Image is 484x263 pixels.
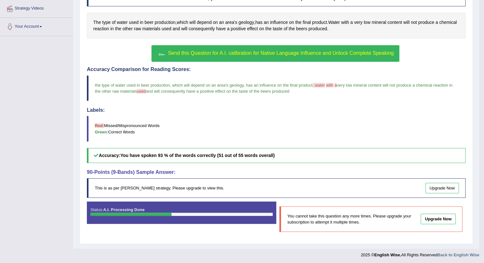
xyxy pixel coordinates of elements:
[140,19,143,26] span: Click to see word definition
[87,13,466,39] div: , , . .
[259,25,264,32] span: Click to see word definition
[312,83,325,88] span: . water
[231,25,246,32] span: Click to see word definition
[95,83,454,94] span: very low mineral content will not produce a chemical reaction in the other raw materials
[312,19,327,26] span: Click to see word definition
[350,19,353,26] span: Click to see word definition
[87,67,466,72] h4: Accuracy Comparison for Reading Scores:
[87,107,466,113] h4: Labels:
[216,25,226,32] span: Click to see word definition
[189,25,215,32] span: Click to see word definition
[95,130,108,134] b: Green:
[112,19,116,26] span: Click to see word definition
[264,19,269,26] span: Click to see word definition
[334,83,337,88] span: a
[151,45,399,62] button: Send this Question for A.I. calibration for Native Language Influence and Unlock Complete Speaking
[438,252,479,257] a: Back to English Wise
[155,19,175,26] span: Click to see word definition
[284,25,287,32] span: Click to see word definition
[110,25,114,32] span: Click to see word definition
[388,19,402,26] span: Click to see word definition
[172,25,180,32] span: Click to see word definition
[87,148,466,163] h5: Accuracy:
[418,19,434,26] span: Click to see word definition
[273,25,282,32] span: Click to see word definition
[142,25,160,32] span: Click to see word definition
[421,214,456,224] a: Upgrade Now
[120,153,275,158] b: You have spoken 93 % of the words correctly (51 out of 55 words overall)
[287,213,414,225] p: You cannot take this question any more times. Please upgrade your subscription to attempt it mult...
[247,25,258,32] span: Click to see word definition
[439,19,457,26] span: Click to see word definition
[87,178,466,198] div: This is as per [PERSON_NAME] strategy. Please upgrade to view this.
[403,19,409,26] span: Click to see word definition
[102,19,110,26] span: Click to see word definition
[354,19,362,26] span: Click to see word definition
[425,183,459,193] a: Upgrade Now
[295,19,301,26] span: Click to see word definition
[115,25,121,32] span: Click to see word definition
[374,252,401,257] strong: English Wise.
[181,25,187,32] span: Click to see word definition
[213,19,218,26] span: Click to see word definition
[87,169,466,175] h4: 90-Points (9-Bands) Sample Answer:
[117,19,128,26] span: Click to see word definition
[436,19,438,26] span: Click to see word definition
[172,83,244,88] span: which will depend on an area's geology
[372,19,386,26] span: Click to see word definition
[255,19,263,26] span: Click to see word definition
[411,19,417,26] span: Click to see word definition
[144,19,153,26] span: Click to see word definition
[87,116,466,141] blockquote: Missed/Mispronounced Words Correct Words
[227,25,229,32] span: Click to see word definition
[239,19,254,26] span: Click to see word definition
[146,89,289,94] span: and will consequently have a positive effect on the taste of the beers produced
[197,19,212,26] span: Click to see word definition
[137,89,146,94] span: used
[289,19,294,26] span: Click to see word definition
[328,19,340,26] span: Click to see word definition
[341,19,349,26] span: Click to see word definition
[225,19,237,26] span: Click to see word definition
[361,249,479,258] div: 2025 © All Rights Reserved
[93,19,101,26] span: Click to see word definition
[189,19,195,26] span: Click to see word definition
[93,25,109,32] span: Click to see word definition
[308,25,327,32] span: Click to see word definition
[219,19,224,26] span: Click to see word definition
[244,83,245,88] span: ,
[364,19,370,26] span: Click to see word definition
[296,25,307,32] span: Click to see word definition
[95,123,104,128] b: Red:
[265,25,271,32] span: Click to see word definition
[326,83,333,88] span: with
[289,25,295,32] span: Click to see word definition
[162,25,171,32] span: Click to see word definition
[103,207,144,212] strong: A.I. Processing Done
[170,83,171,88] span: ,
[270,19,288,26] span: Click to see word definition
[246,83,312,88] span: has an influence on the final product
[87,202,276,224] div: Status:
[0,18,73,34] a: Your Account
[95,83,170,88] span: the type of water used in beer production
[168,50,394,56] span: Send this Question for A.I. calibration for Native Language Influence and Unlock Complete Speaking
[134,25,141,32] span: Click to see word definition
[129,19,138,26] span: Click to see word definition
[123,25,133,32] span: Click to see word definition
[303,19,311,26] span: Click to see word definition
[177,19,188,26] span: Click to see word definition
